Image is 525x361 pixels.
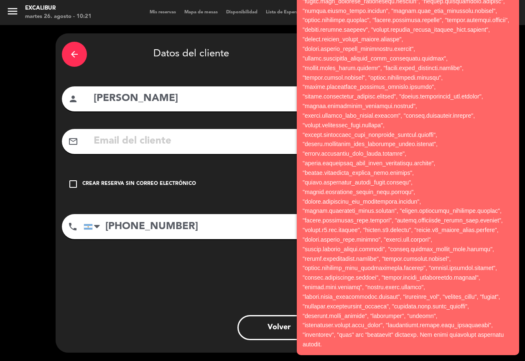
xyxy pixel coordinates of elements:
[180,10,222,15] span: Mapa de mesas
[84,214,321,239] input: Número de teléfono...
[237,315,321,340] button: Volver
[262,10,303,15] span: Lista de Espera
[25,13,92,21] div: martes 26. agosto - 10:21
[93,133,315,150] input: Email del cliente
[84,215,103,239] div: Argentina: +54
[68,94,78,104] i: person
[68,222,78,232] i: phone
[93,90,315,107] input: Nombre del cliente
[62,40,321,69] div: Datos del cliente
[222,10,262,15] span: Disponibilidad
[69,49,79,59] i: arrow_back
[145,10,180,15] span: Mis reservas
[68,179,78,189] i: check_box_outline_blank
[25,4,92,13] div: Excalibur
[6,5,19,20] button: menu
[68,136,78,146] i: mail_outline
[6,5,19,18] i: menu
[82,180,196,188] div: Crear reserva sin correo electrónico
